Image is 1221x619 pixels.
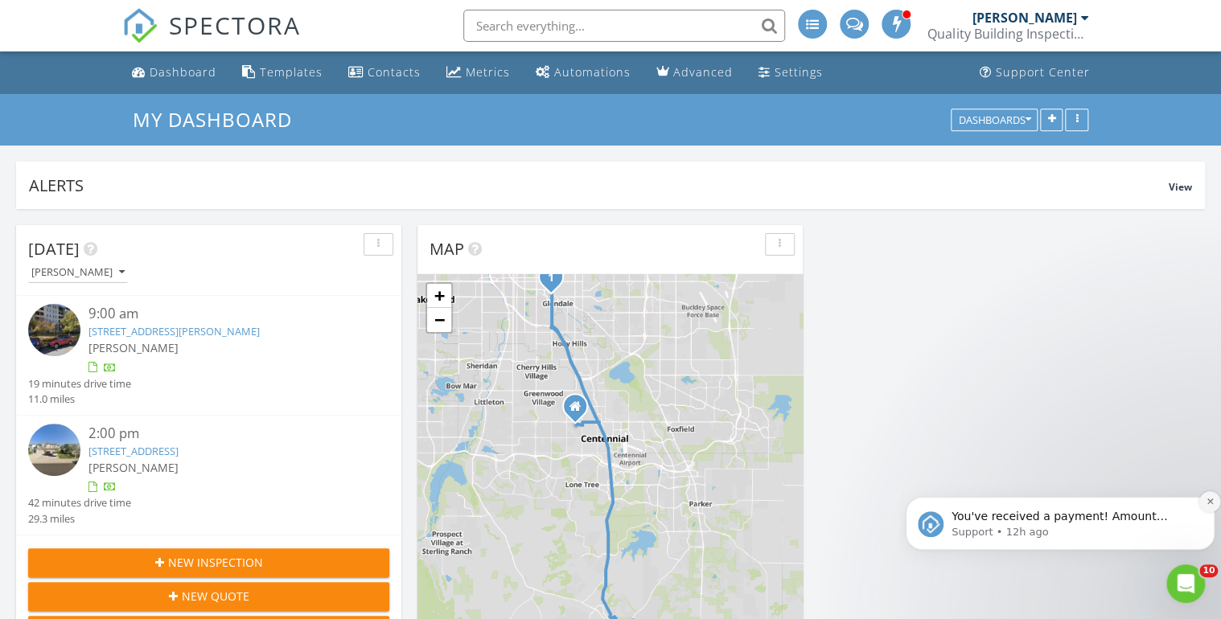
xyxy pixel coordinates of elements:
[463,10,785,42] input: Search everything...
[88,340,179,355] span: [PERSON_NAME]
[88,424,360,444] div: 2:00 pm
[28,495,131,510] div: 42 minutes drive time
[28,582,389,611] button: New Quote
[28,391,131,407] div: 11.0 miles
[88,324,260,338] a: [STREET_ADDRESS][PERSON_NAME]
[28,511,131,527] div: 29.3 miles
[440,58,516,88] a: Metrics
[122,22,301,55] a: SPECTORA
[548,273,554,284] i: 1
[775,64,823,80] div: Settings
[133,106,306,133] a: My Dashboard
[466,64,510,80] div: Metrics
[28,262,128,284] button: [PERSON_NAME]
[1199,564,1218,577] span: 10
[430,238,464,260] span: Map
[29,174,1169,196] div: Alerts
[995,64,1089,80] div: Support Center
[28,424,389,527] a: 2:00 pm [STREET_ADDRESS] [PERSON_NAME] 42 minutes drive time 29.3 miles
[551,277,561,286] div: 275 S Harrison St 407, Denver, CO 80209
[427,284,451,308] a: Zoom in
[125,58,223,88] a: Dashboard
[28,304,389,407] a: 9:00 am [STREET_ADDRESS][PERSON_NAME] [PERSON_NAME] 19 minutes drive time 11.0 miles
[122,8,158,43] img: The Best Home Inspection Software - Spectora
[168,554,263,571] span: New Inspection
[88,460,179,475] span: [PERSON_NAME]
[28,376,131,391] div: 19 minutes drive time
[28,424,80,476] img: streetview
[236,58,329,88] a: Templates
[368,64,421,80] div: Contacts
[1166,564,1205,603] iframe: Intercom live chat
[88,444,179,458] a: [STREET_ADDRESS]
[972,58,1096,88] a: Support Center
[927,26,1088,42] div: Quality Building Inspections
[31,267,125,278] div: [PERSON_NAME]
[342,58,427,88] a: Contacts
[575,406,585,416] div: 6859 S Niagara Ct, Centennial Colorado 80112
[554,64,631,80] div: Automations
[899,463,1221,576] iframe: Intercom notifications message
[673,64,733,80] div: Advanced
[972,10,1076,26] div: [PERSON_NAME]
[150,64,216,80] div: Dashboard
[182,588,249,605] span: New Quote
[28,304,80,356] img: streetview
[260,64,323,80] div: Templates
[28,238,80,260] span: [DATE]
[88,304,360,324] div: 9:00 am
[650,58,739,88] a: Advanced
[28,548,389,577] button: New Inspection
[958,114,1030,125] div: Dashboards
[529,58,637,88] a: Automations (Advanced)
[752,58,829,88] a: Settings
[169,8,301,42] span: SPECTORA
[951,109,1038,131] button: Dashboards
[427,308,451,332] a: Zoom out
[1169,180,1192,194] span: View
